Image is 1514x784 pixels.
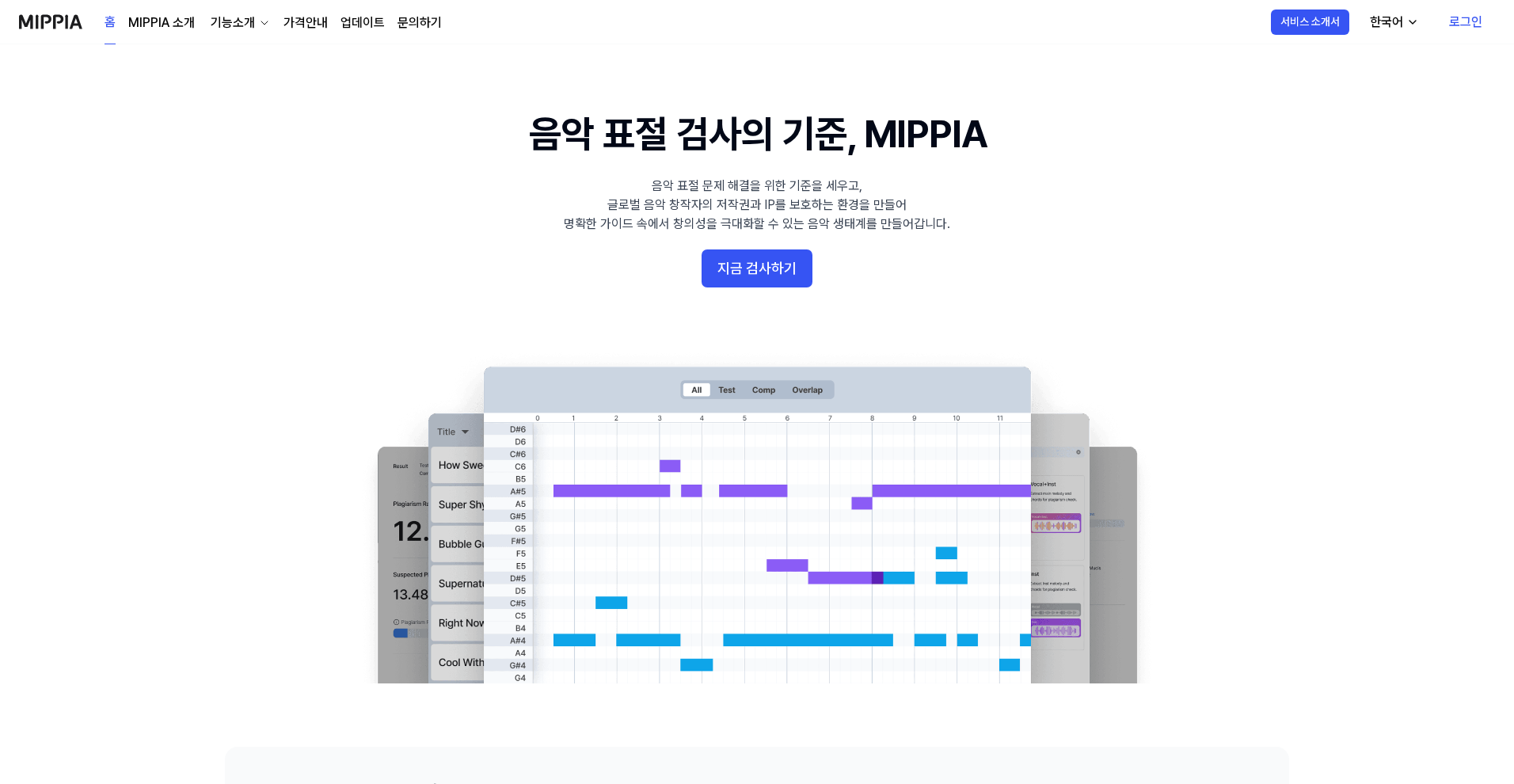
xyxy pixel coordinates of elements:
[1357,6,1428,38] button: 한국어
[345,351,1169,683] img: main Image
[564,177,950,234] div: 음악 표절 문제 해결을 위한 기준을 세우고, 글로벌 음악 창작자의 저작권과 IP를 보호하는 환경을 만들어 명확한 가이드 속에서 창의성을 극대화할 수 있는 음악 생태계를 만들어...
[283,13,328,32] a: 가격안내
[340,13,385,32] a: 업데이트
[1271,10,1349,35] button: 서비스 소개서
[207,13,258,32] div: 기능소개
[702,249,812,287] button: 지금 검사하기
[398,13,442,32] a: 문의하기
[207,13,271,32] button: 기능소개
[128,13,195,32] a: MIPPIA 소개
[1367,13,1406,32] div: 한국어
[105,1,116,44] a: 홈
[529,108,986,161] h1: 음악 표절 검사의 기준, MIPPIA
